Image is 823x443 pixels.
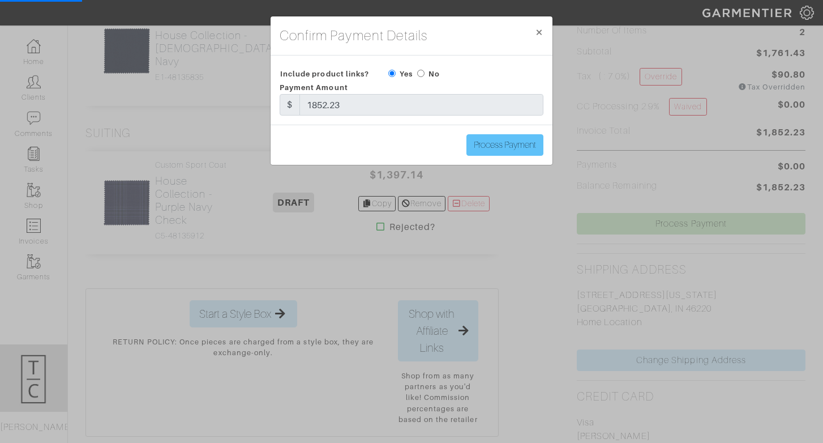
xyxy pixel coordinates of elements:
h4: Confirm Payment Details [280,25,427,46]
span: Payment Amount [280,83,348,92]
label: No [428,69,440,79]
span: Include product links? [280,66,369,82]
span: × [535,24,543,40]
div: $ [280,94,300,116]
label: Yes [400,69,413,79]
input: Process Payment [466,134,543,156]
